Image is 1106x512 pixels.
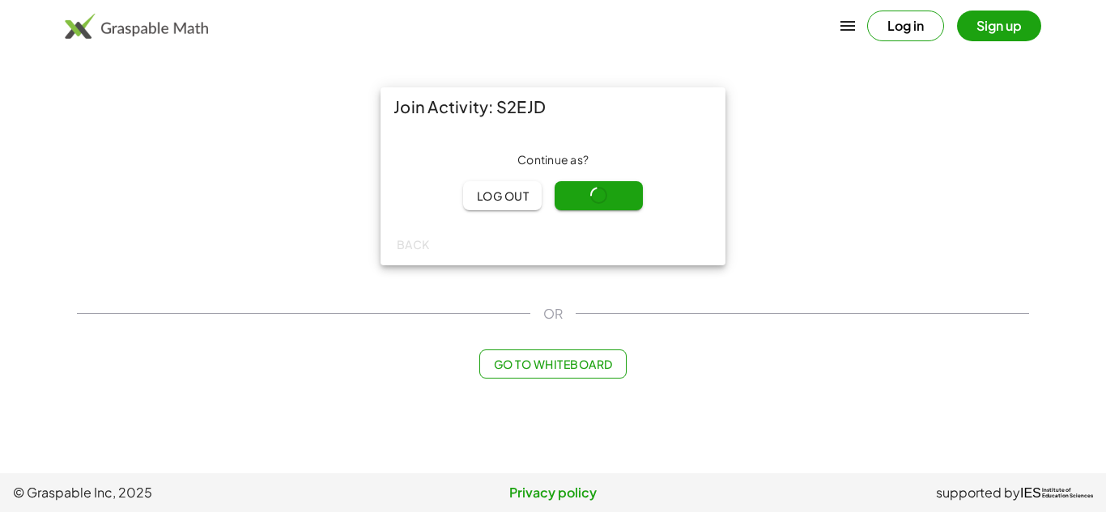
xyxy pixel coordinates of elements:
[493,357,612,371] span: Go to Whiteboard
[393,152,713,168] div: Continue as ?
[13,483,373,502] span: © Graspable Inc, 2025
[476,188,529,203] span: Log out
[463,181,542,210] button: Log out
[957,11,1041,41] button: Sign up
[1042,488,1093,499] span: Institute of Education Sciences
[1020,483,1093,502] a: IESInstitute ofEducation Sciences
[543,304,563,324] span: OR
[867,11,944,41] button: Log in
[936,483,1020,502] span: supported by
[479,349,626,379] button: Go to Whiteboard
[381,87,725,126] div: Join Activity: S2EJD
[373,483,734,502] a: Privacy policy
[1020,485,1041,501] span: IES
